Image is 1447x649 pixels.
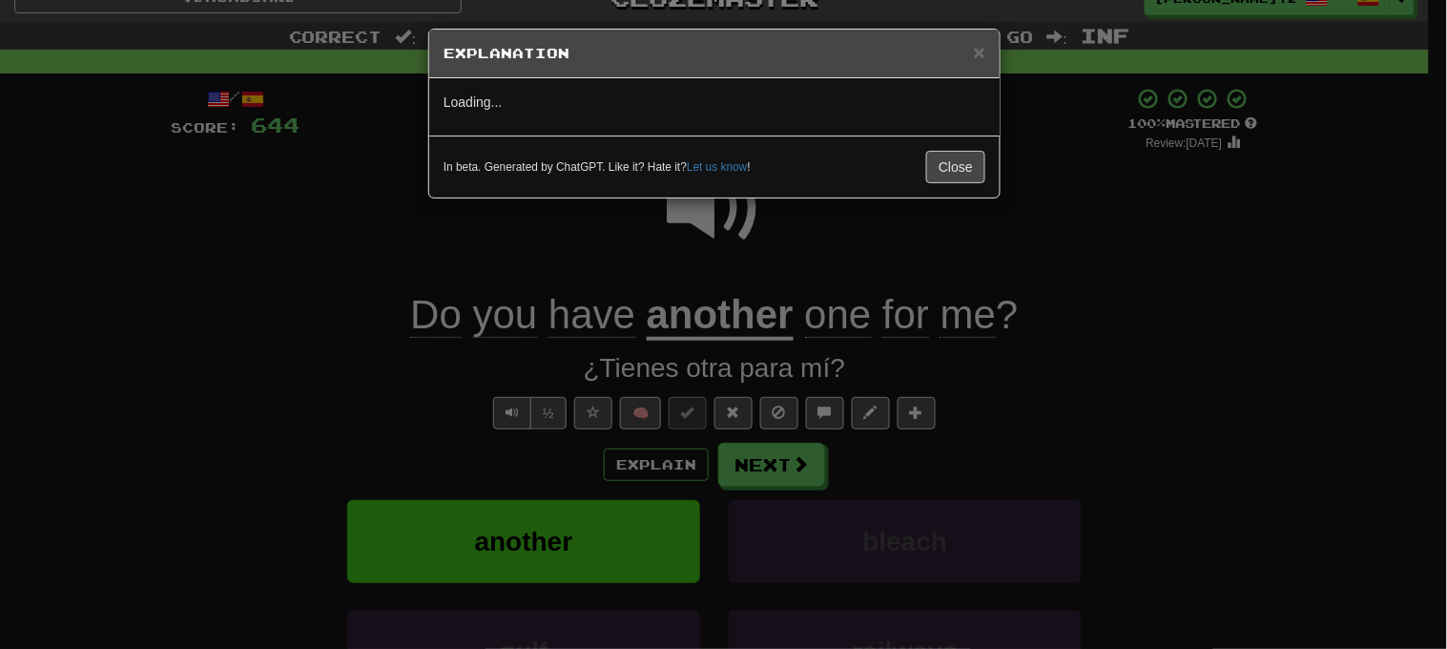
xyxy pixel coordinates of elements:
[974,42,985,62] button: Close
[444,159,751,176] small: In beta. Generated by ChatGPT. Like it? Hate it? !
[974,41,985,63] span: ×
[687,160,747,174] a: Let us know
[444,93,985,112] p: Loading...
[926,151,985,183] button: Close
[444,44,985,63] h5: Explanation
